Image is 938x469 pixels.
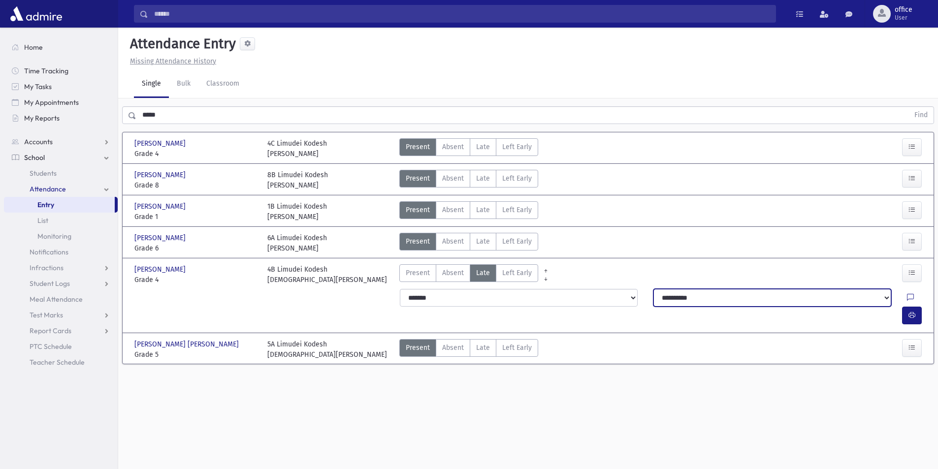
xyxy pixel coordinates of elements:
[406,236,430,247] span: Present
[4,260,118,276] a: Infractions
[148,5,776,23] input: Search
[30,263,64,272] span: Infractions
[24,43,43,52] span: Home
[4,63,118,79] a: Time Tracking
[24,114,60,123] span: My Reports
[4,165,118,181] a: Students
[134,243,258,253] span: Grade 6
[476,173,490,184] span: Late
[502,173,532,184] span: Left Early
[406,142,430,152] span: Present
[267,138,327,159] div: 4C Limudei Kodesh [PERSON_NAME]
[37,216,48,225] span: List
[399,201,538,222] div: AttTypes
[30,295,83,304] span: Meal Attendance
[30,279,70,288] span: Student Logs
[4,276,118,291] a: Student Logs
[4,39,118,55] a: Home
[24,137,53,146] span: Accounts
[267,201,327,222] div: 1B Limudei Kodesh [PERSON_NAME]
[502,343,532,353] span: Left Early
[399,233,538,253] div: AttTypes
[4,323,118,339] a: Report Cards
[134,275,258,285] span: Grade 4
[8,4,65,24] img: AdmirePro
[134,70,169,98] a: Single
[30,342,72,351] span: PTC Schedule
[406,343,430,353] span: Present
[134,233,188,243] span: [PERSON_NAME]
[24,153,45,162] span: School
[134,138,188,149] span: [PERSON_NAME]
[4,134,118,150] a: Accounts
[4,307,118,323] a: Test Marks
[134,349,258,360] span: Grade 5
[442,268,464,278] span: Absent
[134,339,241,349] span: [PERSON_NAME] [PERSON_NAME]
[267,339,387,360] div: 5A Limudei Kodesh [DEMOGRAPHIC_DATA][PERSON_NAME]
[37,200,54,209] span: Entry
[4,181,118,197] a: Attendance
[442,236,464,247] span: Absent
[198,70,247,98] a: Classroom
[134,264,188,275] span: [PERSON_NAME]
[4,150,118,165] a: School
[4,354,118,370] a: Teacher Schedule
[4,213,118,228] a: List
[895,6,912,14] span: office
[895,14,912,22] span: User
[399,339,538,360] div: AttTypes
[442,173,464,184] span: Absent
[134,180,258,190] span: Grade 8
[4,291,118,307] a: Meal Attendance
[502,268,532,278] span: Left Early
[406,173,430,184] span: Present
[399,138,538,159] div: AttTypes
[24,98,79,107] span: My Appointments
[4,244,118,260] a: Notifications
[24,66,68,75] span: Time Tracking
[30,169,57,178] span: Students
[502,205,532,215] span: Left Early
[267,233,327,253] div: 6A Limudei Kodesh [PERSON_NAME]
[126,35,236,52] h5: Attendance Entry
[134,212,258,222] span: Grade 1
[30,358,85,367] span: Teacher Schedule
[502,142,532,152] span: Left Early
[4,94,118,110] a: My Appointments
[4,339,118,354] a: PTC Schedule
[37,232,71,241] span: Monitoring
[399,170,538,190] div: AttTypes
[30,326,71,335] span: Report Cards
[442,205,464,215] span: Absent
[476,268,490,278] span: Late
[30,311,63,319] span: Test Marks
[442,343,464,353] span: Absent
[30,185,66,193] span: Attendance
[476,236,490,247] span: Late
[4,110,118,126] a: My Reports
[134,201,188,212] span: [PERSON_NAME]
[399,264,538,285] div: AttTypes
[267,170,328,190] div: 8B Limudei Kodesh [PERSON_NAME]
[476,343,490,353] span: Late
[169,70,198,98] a: Bulk
[134,170,188,180] span: [PERSON_NAME]
[134,149,258,159] span: Grade 4
[126,57,216,65] a: Missing Attendance History
[30,248,68,256] span: Notifications
[4,197,115,213] a: Entry
[502,236,532,247] span: Left Early
[476,205,490,215] span: Late
[476,142,490,152] span: Late
[442,142,464,152] span: Absent
[4,79,118,94] a: My Tasks
[4,228,118,244] a: Monitoring
[130,57,216,65] u: Missing Attendance History
[267,264,387,285] div: 4B Limudei Kodesh [DEMOGRAPHIC_DATA][PERSON_NAME]
[406,268,430,278] span: Present
[908,107,934,124] button: Find
[24,82,52,91] span: My Tasks
[406,205,430,215] span: Present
